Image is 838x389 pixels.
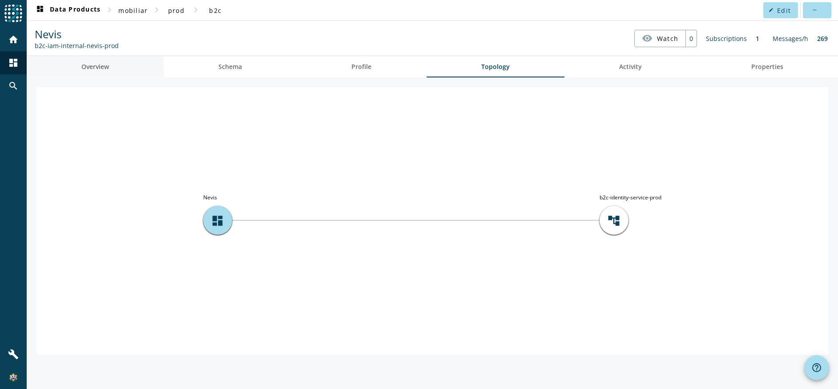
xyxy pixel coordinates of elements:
span: Overview [81,64,109,70]
mat-icon: help_outline [811,362,822,373]
span: Activity [619,64,642,70]
mat-icon: visibility [642,33,653,44]
button: Watch [635,30,685,46]
button: Edit [763,2,798,18]
button: prod [162,2,190,18]
span: Edit [777,6,791,15]
div: Messages/h [768,30,813,47]
mat-icon: more_horiz [812,8,817,12]
span: prod [168,6,185,15]
span: account_tree [607,214,620,227]
mat-icon: search [8,81,19,91]
mat-icon: chevron_right [151,4,162,15]
span: b2c [209,6,222,15]
div: 1 [751,30,764,47]
mat-icon: edit [769,8,774,12]
div: 269 [813,30,832,47]
div: 0 [685,30,697,47]
img: spoud-logo.svg [4,4,22,22]
span: dashboard [211,214,224,227]
mat-icon: chevron_right [104,4,115,15]
span: Nevis [35,27,61,41]
tspan: Nevis [203,194,217,201]
mat-icon: dashboard [8,57,19,68]
span: Data Products [35,5,101,16]
span: Schema [218,64,242,70]
span: Watch [657,31,678,46]
div: Subscriptions [701,30,751,47]
img: 3487413f3e4f654dbcb0139c4dc6a4cd [9,373,18,382]
mat-icon: dashboard [35,5,45,16]
mat-icon: build [8,349,19,360]
button: Data Products [31,2,104,18]
span: Topology [481,64,510,70]
button: b2c [201,2,230,18]
mat-icon: home [8,34,19,45]
span: Profile [351,64,371,70]
span: Properties [751,64,783,70]
mat-icon: chevron_right [190,4,201,15]
span: mobiliar [118,6,148,15]
tspan: b2c-identity-service-prod [600,194,661,201]
button: mobiliar [115,2,151,18]
div: Kafka Topic: b2c-iam-internal-nevis-prod [35,41,119,50]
